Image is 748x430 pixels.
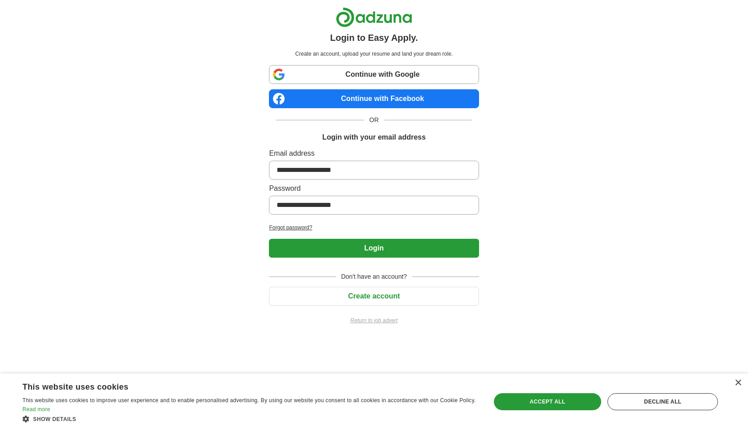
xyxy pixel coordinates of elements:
a: Continue with Google [269,65,479,84]
label: Email address [269,148,479,159]
div: Decline all [607,393,718,410]
span: Don't have an account? [336,272,413,281]
div: Show details [22,414,476,423]
p: Create an account, upload your resume and land your dream role. [271,50,477,58]
div: Accept all [494,393,602,410]
img: Adzuna logo [336,7,412,27]
a: Read more, opens a new window [22,406,50,412]
span: OR [364,115,384,125]
h1: Login with your email address [322,132,426,143]
a: Create account [269,292,479,300]
div: This website uses cookies [22,379,454,392]
label: Password [269,183,479,194]
a: Continue with Facebook [269,89,479,108]
span: This website uses cookies to improve user experience and to enable personalised advertising. By u... [22,397,476,404]
h1: Login to Easy Apply. [330,31,418,44]
button: Create account [269,287,479,306]
div: Close [735,380,741,386]
button: Login [269,239,479,258]
a: Return to job advert [269,316,479,325]
span: Show details [33,416,76,422]
a: Forgot password? [269,224,479,232]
